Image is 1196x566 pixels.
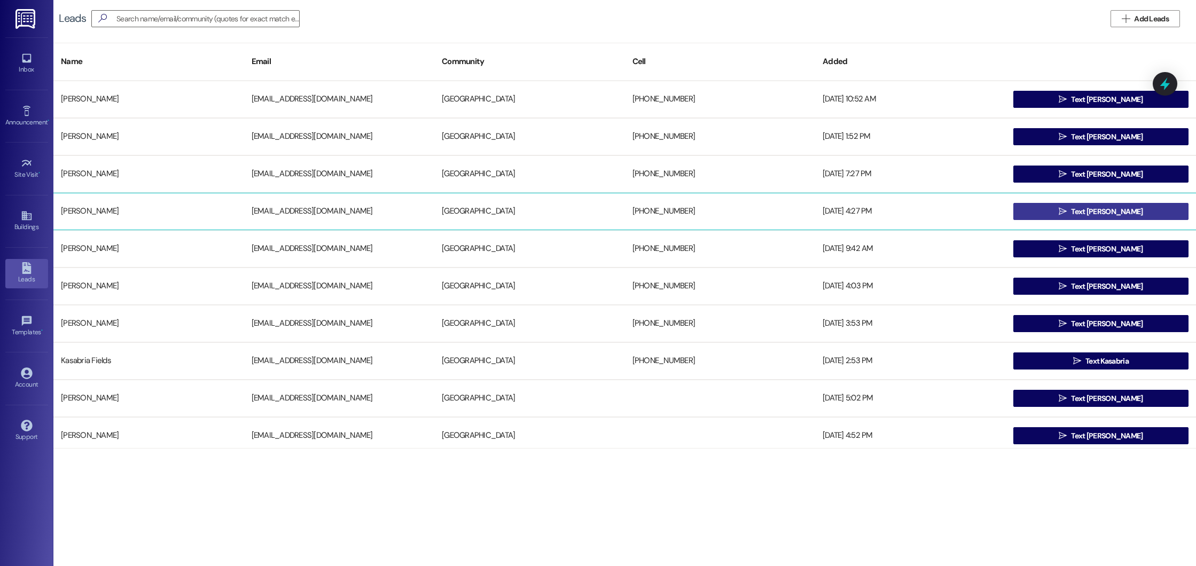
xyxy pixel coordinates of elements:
a: Inbox [5,49,48,78]
div: [PERSON_NAME] [53,201,244,222]
div: [PERSON_NAME] [53,126,244,147]
div: [DATE] 7:27 PM [815,163,1006,185]
div: [PERSON_NAME] [53,89,244,110]
img: ResiDesk Logo [15,9,37,29]
div: [PHONE_NUMBER] [625,313,816,334]
div: [EMAIL_ADDRESS][DOMAIN_NAME] [244,425,435,446]
div: [PHONE_NUMBER] [625,238,816,260]
div: Community [434,49,625,75]
a: Templates • [5,312,48,341]
div: [DATE] 3:53 PM [815,313,1006,334]
div: [EMAIL_ADDRESS][DOMAIN_NAME] [244,238,435,260]
div: [DATE] 4:03 PM [815,276,1006,297]
div: Added [815,49,1006,75]
i:  [94,13,111,24]
div: [PERSON_NAME] [53,313,244,334]
div: [GEOGRAPHIC_DATA] [434,425,625,446]
div: [DATE] 10:52 AM [815,89,1006,110]
i:  [1059,207,1067,216]
div: [PHONE_NUMBER] [625,201,816,222]
i:  [1059,394,1067,403]
div: [PHONE_NUMBER] [625,276,816,297]
div: [EMAIL_ADDRESS][DOMAIN_NAME] [244,89,435,110]
div: Kasabria Fields [53,350,244,372]
div: [GEOGRAPHIC_DATA] [434,89,625,110]
button: Text Kasabria [1013,352,1189,370]
i:  [1059,431,1067,440]
span: Text [PERSON_NAME] [1071,206,1143,217]
span: Add Leads [1134,13,1169,25]
span: Text [PERSON_NAME] [1071,131,1143,143]
div: [DATE] 9:42 AM [815,238,1006,260]
div: [GEOGRAPHIC_DATA] [434,126,625,147]
div: [PHONE_NUMBER] [625,350,816,372]
div: [DATE] 4:52 PM [815,425,1006,446]
span: • [38,169,40,177]
span: Text [PERSON_NAME] [1071,94,1143,105]
i:  [1059,245,1067,253]
div: [GEOGRAPHIC_DATA] [434,350,625,372]
button: Add Leads [1111,10,1180,27]
div: [DATE] 2:53 PM [815,350,1006,372]
div: [PERSON_NAME] [53,425,244,446]
div: [EMAIL_ADDRESS][DOMAIN_NAME] [244,126,435,147]
div: [PERSON_NAME] [53,388,244,409]
button: Text [PERSON_NAME] [1013,91,1189,108]
div: [PHONE_NUMBER] [625,89,816,110]
div: Leads [59,13,86,24]
div: [PHONE_NUMBER] [625,126,816,147]
button: Text [PERSON_NAME] [1013,203,1189,220]
i:  [1073,357,1081,365]
i:  [1059,282,1067,290]
div: [PERSON_NAME] [53,163,244,185]
i:  [1059,170,1067,178]
div: [EMAIL_ADDRESS][DOMAIN_NAME] [244,388,435,409]
div: [EMAIL_ADDRESS][DOMAIN_NAME] [244,350,435,372]
input: Search name/email/community (quotes for exact match e.g. "John Smith") [116,11,299,26]
button: Text [PERSON_NAME] [1013,278,1189,295]
span: Text [PERSON_NAME] [1071,430,1143,442]
div: Cell [625,49,816,75]
div: [GEOGRAPHIC_DATA] [434,276,625,297]
div: Name [53,49,244,75]
span: Text [PERSON_NAME] [1071,243,1143,255]
div: [EMAIL_ADDRESS][DOMAIN_NAME] [244,313,435,334]
div: Email [244,49,435,75]
div: [GEOGRAPHIC_DATA] [434,238,625,260]
button: Text [PERSON_NAME] [1013,390,1189,407]
div: [GEOGRAPHIC_DATA] [434,388,625,409]
div: [EMAIL_ADDRESS][DOMAIN_NAME] [244,163,435,185]
span: Text [PERSON_NAME] [1071,318,1143,329]
i:  [1122,14,1130,23]
div: [PERSON_NAME] [53,238,244,260]
button: Text [PERSON_NAME] [1013,166,1189,183]
div: [DATE] 5:02 PM [815,388,1006,409]
span: • [41,327,43,334]
button: Text [PERSON_NAME] [1013,427,1189,444]
button: Text [PERSON_NAME] [1013,128,1189,145]
div: [GEOGRAPHIC_DATA] [434,201,625,222]
button: Text [PERSON_NAME] [1013,240,1189,257]
div: [PHONE_NUMBER] [625,163,816,185]
a: Leads [5,259,48,288]
a: Buildings [5,207,48,235]
i:  [1059,319,1067,328]
span: Text [PERSON_NAME] [1071,169,1143,180]
div: [DATE] 1:52 PM [815,126,1006,147]
span: Text Kasabria [1085,356,1129,367]
div: [DATE] 4:27 PM [815,201,1006,222]
a: Account [5,364,48,393]
span: • [48,117,49,124]
span: Text [PERSON_NAME] [1071,281,1143,292]
i:  [1059,95,1067,104]
i:  [1059,132,1067,141]
button: Text [PERSON_NAME] [1013,315,1189,332]
span: Text [PERSON_NAME] [1071,393,1143,404]
div: [GEOGRAPHIC_DATA] [434,163,625,185]
a: Site Visit • [5,154,48,183]
a: Support [5,416,48,445]
div: [PERSON_NAME] [53,276,244,297]
div: [EMAIL_ADDRESS][DOMAIN_NAME] [244,201,435,222]
div: [EMAIL_ADDRESS][DOMAIN_NAME] [244,276,435,297]
div: [GEOGRAPHIC_DATA] [434,313,625,334]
